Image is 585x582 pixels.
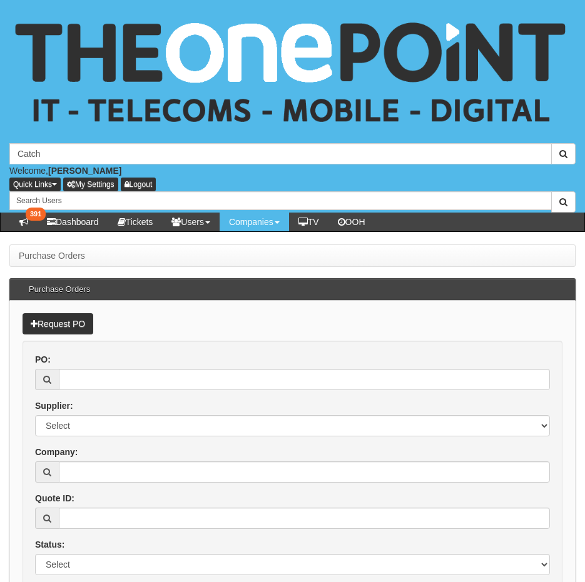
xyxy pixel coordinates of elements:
h3: Purchase Orders [23,279,96,300]
label: Company: [35,446,78,458]
li: Purchase Orders [19,249,85,262]
a: Logout [121,178,156,191]
input: Search Users [9,191,552,210]
span: 391 [26,208,46,221]
a: Users [162,213,220,231]
a: Companies [220,213,289,231]
label: Status: [35,538,64,551]
a: Request PO [23,313,93,334]
b: [PERSON_NAME] [48,166,121,176]
a: OOH [328,213,375,231]
a: My Settings [63,178,118,191]
a: Dashboard [38,213,108,231]
a: TV [289,213,328,231]
label: PO: [35,353,51,366]
label: Quote ID: [35,492,74,504]
label: Supplier: [35,399,73,412]
input: Search Companies [9,143,552,164]
button: Quick Links [9,178,61,191]
a: Tickets [108,213,163,231]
